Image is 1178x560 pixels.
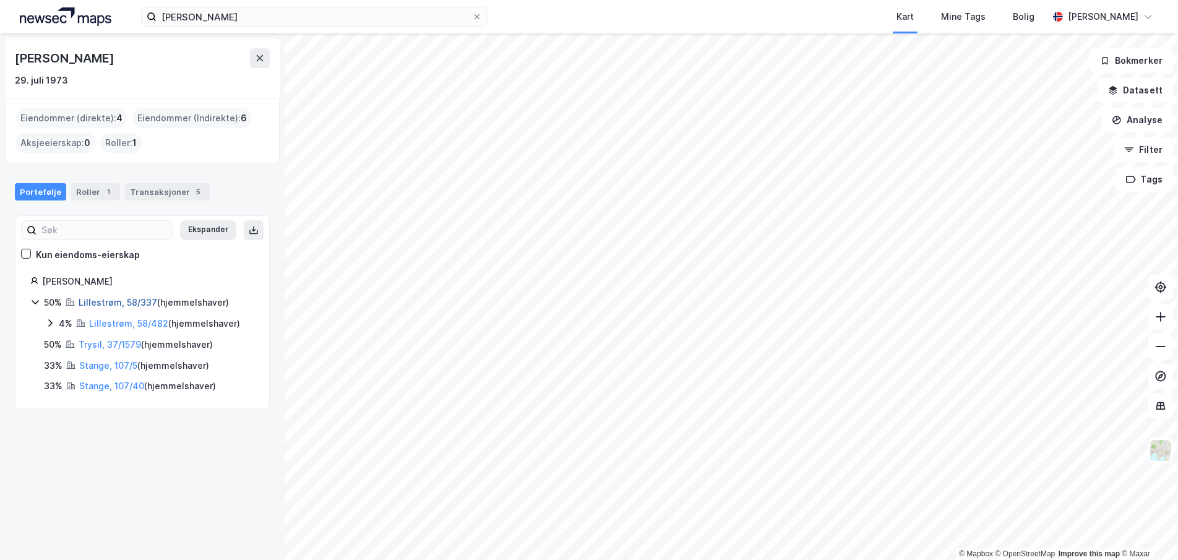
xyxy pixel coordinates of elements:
[79,360,137,371] a: Stange, 107/5
[1101,108,1173,132] button: Analyse
[15,108,127,128] div: Eiendommer (direkte) :
[84,136,90,150] span: 0
[15,133,95,153] div: Aksjeeierskap :
[1090,48,1173,73] button: Bokmerker
[1149,439,1172,462] img: Z
[100,133,142,153] div: Roller :
[20,7,111,26] img: logo.a4113a55bc3d86da70a041830d287a7e.svg
[15,48,116,68] div: [PERSON_NAME]
[15,73,68,88] div: 29. juli 1973
[1068,9,1138,24] div: [PERSON_NAME]
[1059,549,1120,558] a: Improve this map
[89,316,240,331] div: ( hjemmelshaver )
[15,183,66,200] div: Portefølje
[71,183,120,200] div: Roller
[959,549,993,558] a: Mapbox
[79,337,213,352] div: ( hjemmelshaver )
[89,318,168,329] a: Lillestrøm, 58/482
[59,316,72,331] div: 4%
[125,183,210,200] div: Transaksjoner
[44,337,62,352] div: 50%
[1013,9,1034,24] div: Bolig
[1116,167,1173,192] button: Tags
[241,111,247,126] span: 6
[79,295,229,310] div: ( hjemmelshaver )
[116,111,123,126] span: 4
[36,248,140,262] div: Kun eiendoms-eierskap
[79,379,216,394] div: ( hjemmelshaver )
[42,274,254,289] div: [PERSON_NAME]
[44,358,62,373] div: 33%
[79,358,209,373] div: ( hjemmelshaver )
[44,379,62,394] div: 33%
[995,549,1055,558] a: OpenStreetMap
[192,186,205,198] div: 5
[1116,501,1178,560] div: Kontrollprogram for chat
[941,9,986,24] div: Mine Tags
[1098,78,1173,103] button: Datasett
[79,297,157,308] a: Lillestrøm, 58/337
[79,381,144,391] a: Stange, 107/40
[1116,501,1178,560] iframe: Chat Widget
[103,186,115,198] div: 1
[896,9,914,24] div: Kart
[1114,137,1173,162] button: Filter
[157,7,472,26] input: Søk på adresse, matrikkel, gårdeiere, leietakere eller personer
[180,220,236,240] button: Ekspander
[132,136,137,150] span: 1
[79,339,141,350] a: Trysil, 37/1579
[44,295,62,310] div: 50%
[37,221,172,239] input: Søk
[132,108,252,128] div: Eiendommer (Indirekte) :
